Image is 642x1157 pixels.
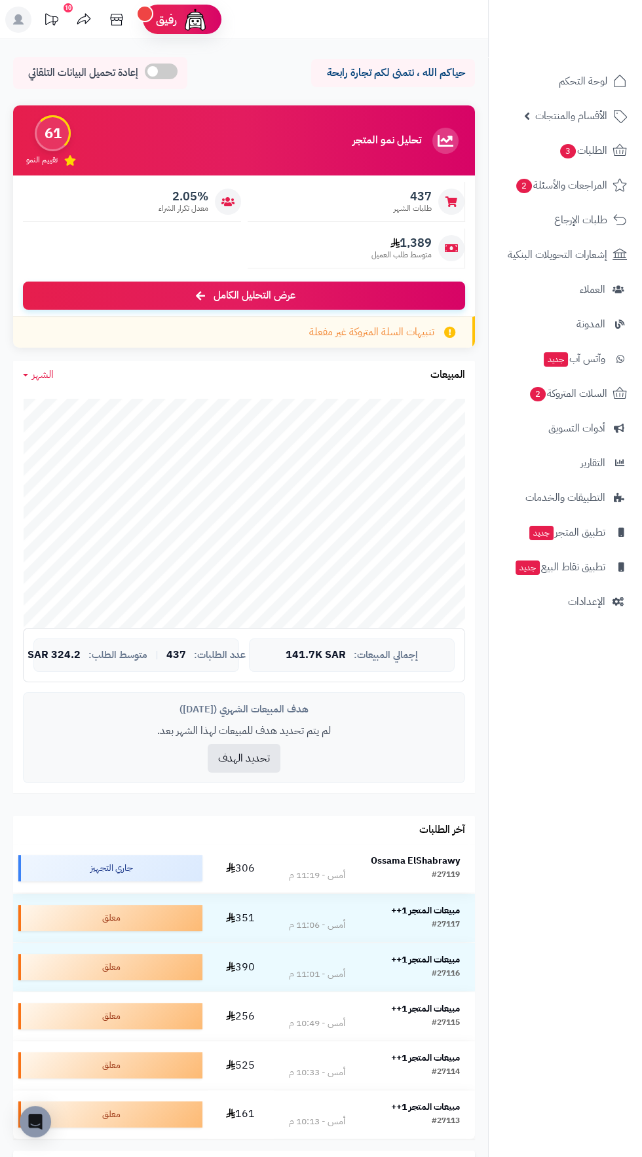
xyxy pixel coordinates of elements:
[309,325,434,340] span: تنبيهات السلة المتروكة غير مفعلة
[419,824,465,836] h3: آخر الطلبات
[497,204,634,236] a: طلبات الإرجاع
[394,189,432,204] span: 437
[548,419,605,437] span: أدوات التسويق
[33,724,455,739] p: لم يتم تحديد هدف للمبيعات لهذا الشهر بعد.
[208,1090,274,1139] td: 161
[214,288,295,303] span: عرض التحليل الكامل
[208,744,280,773] button: تحديد الهدف
[289,1017,345,1030] div: أمس - 10:49 م
[530,387,546,401] span: 2
[559,141,607,160] span: الطلبات
[23,282,465,310] a: عرض التحليل الكامل
[391,904,460,917] strong: مبيعات المتجر 1++
[391,1100,460,1114] strong: مبيعات المتجر 1++
[208,992,274,1040] td: 256
[497,413,634,444] a: أدوات التسويق
[354,650,418,661] span: إجمالي المبيعات:
[35,7,67,36] a: تحديثات المنصة
[289,1066,345,1079] div: أمس - 10:33 م
[321,65,465,81] p: حياكم الله ، نتمنى لكم تجارة رابحة
[544,352,568,367] span: جديد
[182,7,208,33] img: ai-face.png
[391,1051,460,1065] strong: مبيعات المتجر 1++
[516,179,532,193] span: 2
[23,367,54,382] a: الشهر
[508,246,607,264] span: إشعارات التحويلات البنكية
[352,135,421,147] h3: تحليل نمو المتجر
[88,650,147,661] span: متوسط الطلب:
[159,203,208,214] span: معدل تكرار الشراء
[394,203,432,214] span: طلبات الشهر
[497,274,634,305] a: العملاء
[289,919,345,932] div: أمس - 11:06 م
[208,894,274,942] td: 351
[529,384,607,403] span: السلات المتروكة
[497,239,634,270] a: إشعارات التحويلات البنكية
[580,454,605,472] span: التقارير
[497,378,634,409] a: السلات المتروكة2
[18,1101,202,1128] div: معلق
[391,1002,460,1016] strong: مبيعات المتجر 1++
[497,551,634,583] a: تطبيق نقاط البيعجديد
[156,12,177,28] span: رفيق
[289,1115,345,1128] div: أمس - 10:13 م
[26,155,58,166] span: تقييم النمو
[529,526,554,540] span: جديد
[64,3,73,12] div: 10
[289,869,345,882] div: أمس - 11:19 م
[515,176,607,194] span: المراجعات والأسئلة
[528,523,605,542] span: تطبيق المتجر
[20,1106,51,1137] div: Open Intercom Messenger
[33,703,455,716] div: هدف المبيعات الشهري ([DATE])
[194,650,246,661] span: عدد الطلبات:
[525,488,605,507] span: التطبيقات والخدمات
[516,560,540,575] span: جديد
[542,350,605,368] span: وآتس آب
[430,369,465,381] h3: المبيعات
[560,144,576,158] span: 3
[18,855,202,881] div: جاري التجهيز
[432,1115,460,1128] div: #27113
[580,280,605,299] span: العملاء
[18,905,202,931] div: معلق
[432,1066,460,1079] div: #27114
[32,367,54,382] span: الشهر
[554,211,607,229] span: طلبات الإرجاع
[28,65,138,81] span: إعادة تحميل البيانات التلقائي
[497,170,634,201] a: المراجعات والأسئلة2
[497,447,634,479] a: التقارير
[514,558,605,576] span: تطبيق نقاط البيع
[371,236,432,250] span: 1,389
[159,189,208,204] span: 2.05%
[497,586,634,617] a: الإعدادات
[432,968,460,981] div: #27116
[497,308,634,340] a: المدونة
[535,107,607,125] span: الأقسام والمنتجات
[166,650,186,661] span: 437
[559,72,607,90] span: لوحة التحكم
[208,943,274,991] td: 390
[432,1017,460,1030] div: #27115
[497,135,634,166] a: الطلبات3
[371,854,460,868] strong: Ossama ElShabrawy
[497,482,634,513] a: التطبيقات والخدمات
[497,65,634,97] a: لوحة التحكم
[286,650,346,661] span: 141.7K SAR
[28,650,81,661] span: 324.2 SAR
[553,37,630,64] img: logo-2.png
[208,1041,274,1090] td: 525
[155,650,159,660] span: |
[432,869,460,882] div: #27119
[208,844,274,892] td: 306
[391,953,460,966] strong: مبيعات المتجر 1++
[18,1052,202,1078] div: معلق
[568,593,605,611] span: الإعدادات
[497,343,634,375] a: وآتس آبجديد
[18,1003,202,1029] div: معلق
[371,249,432,261] span: متوسط طلب العميل
[432,919,460,932] div: #27117
[576,315,605,333] span: المدونة
[18,954,202,980] div: معلق
[289,968,345,981] div: أمس - 11:01 م
[497,517,634,548] a: تطبيق المتجرجديد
